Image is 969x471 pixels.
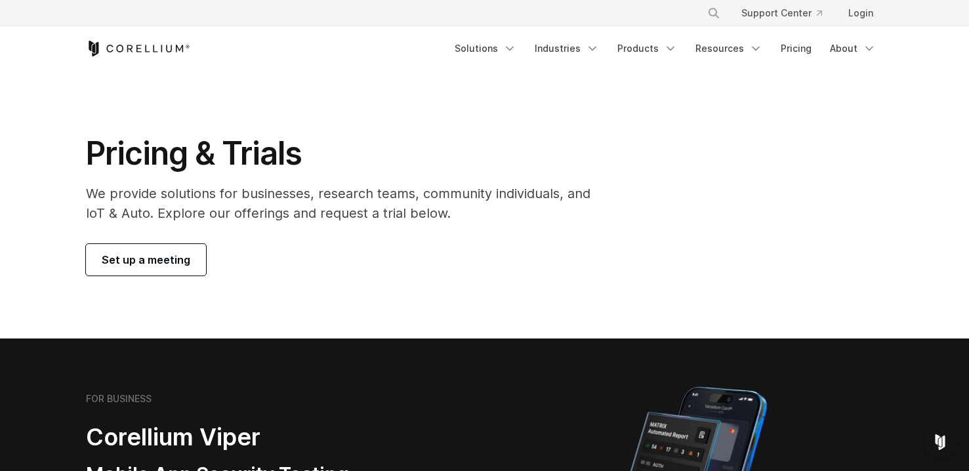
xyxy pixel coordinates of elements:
a: Set up a meeting [86,244,206,276]
a: Login [838,1,884,25]
h1: Pricing & Trials [86,134,609,173]
a: Resources [688,37,770,60]
h2: Corellium Viper [86,422,422,452]
h6: FOR BUSINESS [86,393,152,405]
a: Corellium Home [86,41,190,56]
a: About [822,37,884,60]
a: Solutions [447,37,524,60]
a: Industries [527,37,607,60]
a: Products [609,37,685,60]
div: Navigation Menu [691,1,884,25]
a: Support Center [731,1,833,25]
div: Navigation Menu [447,37,884,60]
button: Search [702,1,726,25]
div: Open Intercom Messenger [924,426,956,458]
p: We provide solutions for businesses, research teams, community individuals, and IoT & Auto. Explo... [86,184,609,223]
span: Set up a meeting [102,252,190,268]
a: Pricing [773,37,819,60]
